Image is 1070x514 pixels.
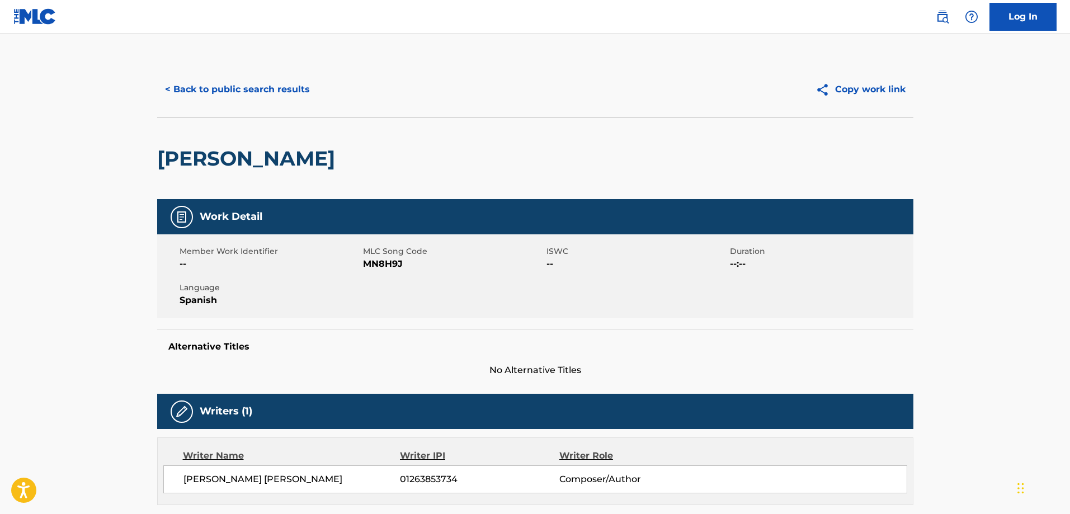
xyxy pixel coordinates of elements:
a: Public Search [931,6,954,28]
span: Spanish [180,294,360,307]
img: search [936,10,949,23]
iframe: Chat Widget [1014,460,1070,514]
h5: Work Detail [200,210,262,223]
img: help [965,10,978,23]
span: -- [180,257,360,271]
span: Duration [730,246,911,257]
div: Help [960,6,983,28]
span: 01263853734 [400,473,559,486]
h5: Writers (1) [200,405,252,418]
button: < Back to public search results [157,76,318,103]
span: Composer/Author [559,473,704,486]
span: [PERSON_NAME] [PERSON_NAME] [183,473,400,486]
button: Copy work link [808,76,913,103]
div: Writer Role [559,449,704,463]
div: Writer Name [183,449,400,463]
img: Work Detail [175,210,188,224]
img: Copy work link [816,83,835,97]
span: Language [180,282,360,294]
span: --:-- [730,257,911,271]
img: MLC Logo [13,8,56,25]
div: Drag [1017,471,1024,505]
div: Writer IPI [400,449,559,463]
h5: Alternative Titles [168,341,902,352]
span: ISWC [546,246,727,257]
span: MLC Song Code [363,246,544,257]
a: Log In [989,3,1057,31]
span: Member Work Identifier [180,246,360,257]
span: MN8H9J [363,257,544,271]
h2: [PERSON_NAME] [157,146,341,171]
img: Writers [175,405,188,418]
span: No Alternative Titles [157,364,913,377]
span: -- [546,257,727,271]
